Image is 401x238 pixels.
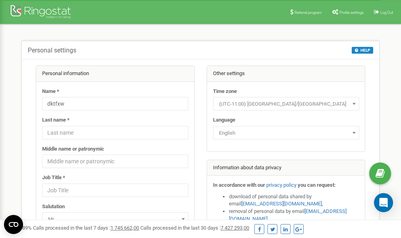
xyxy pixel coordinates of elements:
[42,212,188,226] span: Mr.
[213,97,359,110] span: (UTC-11:00) Pacific/Midway
[339,10,364,15] span: Profile settings
[42,184,188,197] input: Job Title
[140,225,249,231] span: Calls processed in the last 30 days :
[207,66,365,82] div: Other settings
[42,97,188,110] input: Name
[42,203,65,211] label: Salutation
[42,145,104,153] label: Middle name or patronymic
[42,116,70,124] label: Last name *
[42,126,188,139] input: Last name
[374,193,393,212] div: Open Intercom Messenger
[4,215,23,234] button: Open CMP widget
[213,182,265,188] strong: In accordance with our
[45,214,186,225] span: Mr.
[213,126,359,139] span: English
[213,88,237,95] label: Time zone
[28,47,76,54] h5: Personal settings
[229,208,359,223] li: removal of personal data by email ,
[241,201,322,207] a: [EMAIL_ADDRESS][DOMAIN_NAME]
[266,182,296,188] a: privacy policy
[380,10,393,15] span: Log Out
[110,225,139,231] u: 1 745 662,00
[294,10,322,15] span: Referral program
[298,182,336,188] strong: you can request:
[42,155,188,168] input: Middle name or patronymic
[42,174,65,182] label: Job Title *
[33,225,139,231] span: Calls processed in the last 7 days :
[216,99,356,110] span: (UTC-11:00) Pacific/Midway
[352,47,373,54] button: HELP
[221,225,249,231] u: 7 427 293,00
[36,66,194,82] div: Personal information
[216,128,356,139] span: English
[207,160,365,176] div: Information about data privacy
[229,193,359,208] li: download of personal data shared by email ,
[213,116,235,124] label: Language
[42,88,59,95] label: Name *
